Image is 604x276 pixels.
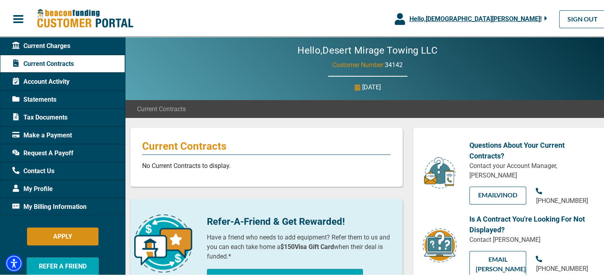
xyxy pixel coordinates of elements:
a: EMAILVinod [469,185,527,203]
h2: Hello, Desert Mirage Towing LLC [274,44,461,55]
span: Current Contracts [12,58,74,68]
a: EMAIL [PERSON_NAME] [469,250,527,276]
p: Refer-A-Friend & Get Rewarded! [207,213,391,228]
span: My Profile [12,183,53,193]
button: APPLY [27,226,98,244]
span: [PHONE_NUMBER] [536,264,588,271]
p: Contact [PERSON_NAME] [469,234,593,243]
p: Have a friend who needs to add equipment? Refer them to us and you can each take home a when thei... [207,232,391,260]
span: Statements [12,94,56,103]
span: Contact Us [12,165,54,175]
img: contract-icon.png [422,226,457,262]
div: Accessibility Menu [5,253,23,271]
span: My Billing Information [12,201,87,210]
span: Current Contracts [137,103,186,113]
p: Contact your Account Manager, [PERSON_NAME] [469,160,593,179]
span: Request A Payoff [12,147,73,157]
span: [PHONE_NUMBER] [536,196,588,203]
span: Customer Number: [332,60,385,68]
p: Questions About Your Current Contracts? [469,139,593,160]
p: No Current Contracts to display. [142,160,391,170]
span: Current Charges [12,40,70,50]
img: Beacon Funding Customer Portal Logo [37,8,133,28]
img: customer-service.png [422,155,457,188]
span: Hello, [DEMOGRAPHIC_DATA][PERSON_NAME] ! [409,14,541,21]
a: [PHONE_NUMBER] [536,185,593,205]
a: [PHONE_NUMBER] [536,253,593,272]
b: $150 Visa Gift Card [280,242,334,249]
p: Current Contracts [142,139,391,151]
p: [DATE] [362,81,381,91]
span: Tax Documents [12,112,68,121]
p: Is A Contract You're Looking For Not Displayed? [469,212,593,234]
span: Account Activity [12,76,69,85]
button: REFER A FRIEND [27,256,99,274]
span: Make a Payment [12,129,72,139]
img: refer-a-friend-icon.png [134,213,192,271]
span: 34142 [385,60,403,68]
